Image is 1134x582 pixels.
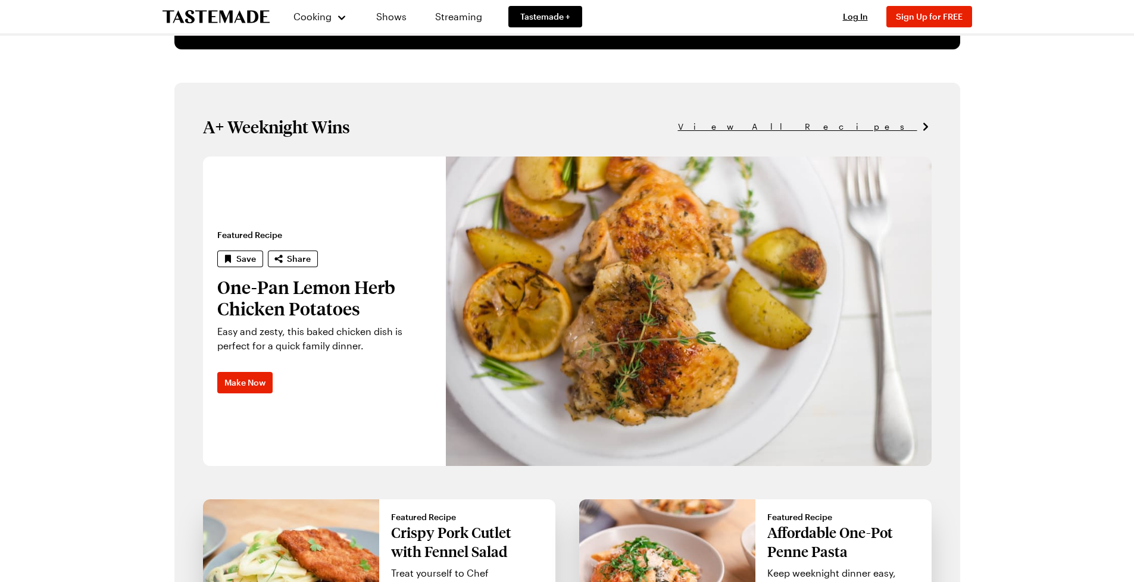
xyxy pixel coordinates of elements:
[896,11,963,21] span: Sign Up for FREE
[520,11,570,23] span: Tastemade +
[203,116,350,137] h1: A+ Weeknight Wins
[832,11,879,23] button: Log In
[217,372,273,393] a: Make Now
[163,10,270,24] a: To Tastemade Home Page
[886,6,972,27] button: Sign Up for FREE
[508,6,582,27] a: Tastemade +
[287,253,311,265] span: Share
[236,253,256,265] span: Save
[293,11,332,22] span: Cooking
[293,2,348,31] button: Cooking
[843,11,868,21] span: Log In
[678,120,917,133] span: View All Recipes
[767,511,920,523] span: Featured Recipe
[767,523,920,561] p: Affordable One-Pot Penne Pasta
[268,251,318,267] button: Share
[224,377,265,389] span: Make Now
[217,251,263,267] button: Save recipe
[391,511,543,523] span: Featured Recipe
[678,120,932,133] a: View All Recipes
[391,523,543,561] p: Crispy Pork Cutlet with Fennel Salad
